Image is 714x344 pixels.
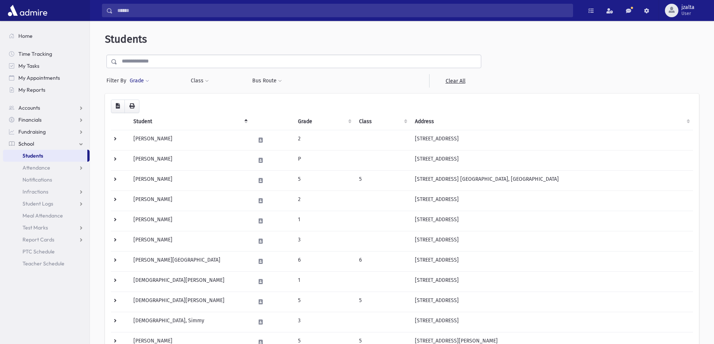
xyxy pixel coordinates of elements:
[22,152,43,159] span: Students
[6,3,49,18] img: AdmirePro
[129,170,250,191] td: [PERSON_NAME]
[3,138,90,150] a: School
[129,211,250,231] td: [PERSON_NAME]
[129,271,250,292] td: [DEMOGRAPHIC_DATA][PERSON_NAME]
[3,234,90,246] a: Report Cards
[22,236,54,243] span: Report Cards
[3,258,90,270] a: Teacher Schedule
[3,48,90,60] a: Time Tracking
[18,116,42,123] span: Financials
[410,150,693,170] td: [STREET_ADDRESS]
[3,162,90,174] a: Attendance
[355,251,411,271] td: 6
[410,312,693,332] td: [STREET_ADDRESS]
[293,170,355,191] td: 5
[111,100,125,113] button: CSV
[293,312,355,332] td: 3
[410,231,693,251] td: [STREET_ADDRESS]
[22,188,48,195] span: Infractions
[3,210,90,222] a: Meal Attendance
[355,170,411,191] td: 5
[293,292,355,312] td: 5
[252,74,282,88] button: Bus Route
[129,292,250,312] td: [DEMOGRAPHIC_DATA][PERSON_NAME]
[681,10,695,16] span: User
[18,33,33,39] span: Home
[681,4,695,10] span: jzalta
[410,113,693,130] th: Address: activate to sort column ascending
[3,198,90,210] a: Student Logs
[129,251,250,271] td: [PERSON_NAME][GEOGRAPHIC_DATA]
[22,224,48,231] span: Test Marks
[113,4,573,17] input: Search
[129,113,250,130] th: Student: activate to sort column descending
[105,33,147,45] span: Students
[129,150,250,170] td: [PERSON_NAME]
[3,84,90,96] a: My Reports
[18,86,45,93] span: My Reports
[410,211,693,231] td: [STREET_ADDRESS]
[18,140,34,147] span: School
[293,191,355,211] td: 2
[18,74,60,81] span: My Appointments
[18,104,40,111] span: Accounts
[3,174,90,186] a: Notifications
[429,74,481,88] a: Clear All
[410,292,693,312] td: [STREET_ADDRESS]
[129,312,250,332] td: [DEMOGRAPHIC_DATA], Simmy
[3,150,87,162] a: Students
[355,292,411,312] td: 5
[293,113,355,130] th: Grade: activate to sort column ascending
[355,113,411,130] th: Class: activate to sort column ascending
[293,130,355,150] td: 2
[3,102,90,114] a: Accounts
[129,130,250,150] td: [PERSON_NAME]
[18,51,52,57] span: Time Tracking
[293,211,355,231] td: 1
[129,231,250,251] td: [PERSON_NAME]
[124,100,139,113] button: Print
[18,128,46,135] span: Fundraising
[410,251,693,271] td: [STREET_ADDRESS]
[129,191,250,211] td: [PERSON_NAME]
[18,63,39,69] span: My Tasks
[410,271,693,292] td: [STREET_ADDRESS]
[22,260,64,267] span: Teacher Schedule
[293,271,355,292] td: 1
[410,191,693,211] td: [STREET_ADDRESS]
[293,150,355,170] td: P
[410,130,693,150] td: [STREET_ADDRESS]
[293,251,355,271] td: 6
[3,60,90,72] a: My Tasks
[410,170,693,191] td: [STREET_ADDRESS] [GEOGRAPHIC_DATA], [GEOGRAPHIC_DATA]
[293,231,355,251] td: 3
[3,186,90,198] a: Infractions
[22,164,50,171] span: Attendance
[22,200,53,207] span: Student Logs
[129,74,150,88] button: Grade
[3,222,90,234] a: Test Marks
[3,72,90,84] a: My Appointments
[3,114,90,126] a: Financials
[3,126,90,138] a: Fundraising
[190,74,209,88] button: Class
[22,212,63,219] span: Meal Attendance
[22,176,52,183] span: Notifications
[3,30,90,42] a: Home
[22,248,55,255] span: PTC Schedule
[3,246,90,258] a: PTC Schedule
[106,77,129,85] span: Filter By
